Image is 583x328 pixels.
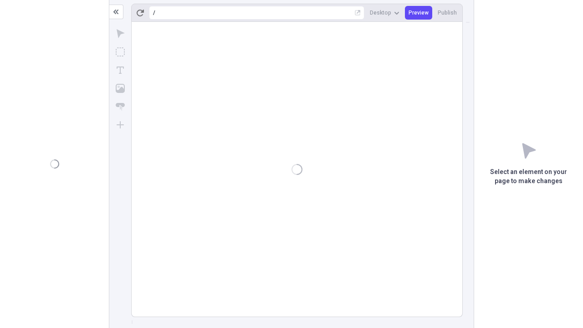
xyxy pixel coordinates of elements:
button: Box [112,44,128,60]
span: Publish [438,9,457,16]
button: Image [112,80,128,97]
button: Preview [405,6,432,20]
button: Desktop [366,6,403,20]
button: Publish [434,6,460,20]
span: Desktop [370,9,391,16]
span: Preview [409,9,429,16]
button: Button [112,98,128,115]
div: / [153,9,155,16]
button: Text [112,62,128,78]
p: Select an element on your page to make changes [474,168,583,186]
